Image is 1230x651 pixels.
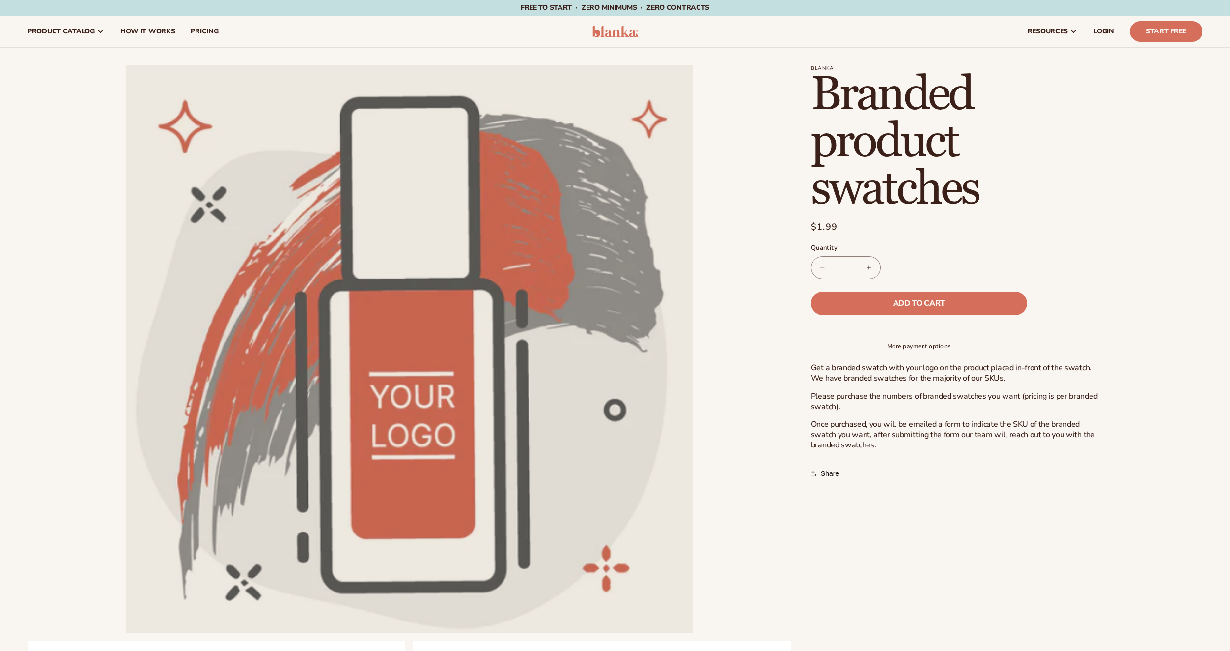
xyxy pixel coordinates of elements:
[811,65,1106,71] p: Blanka
[1086,16,1122,47] a: LOGIN
[28,28,95,35] span: product catalog
[811,391,1106,412] p: Please purchase the numbers of branded swatches you want (pricing is per branded swatch).
[811,292,1027,315] button: Add to cart
[191,28,218,35] span: pricing
[1093,28,1114,35] span: LOGIN
[120,28,175,35] span: How It Works
[112,16,183,47] a: How It Works
[811,243,1027,253] label: Quantity
[1020,16,1086,47] a: resources
[1130,21,1202,42] a: Start Free
[521,3,709,12] span: Free to start · ZERO minimums · ZERO contracts
[592,26,639,37] img: logo
[1028,28,1068,35] span: resources
[811,342,1027,351] a: More payment options
[893,299,945,307] span: Add to cart
[811,463,842,484] button: Share
[20,16,112,47] a: product catalog
[811,71,1106,213] h1: Branded product swatches
[811,220,838,234] span: $1.99
[183,16,226,47] a: pricing
[811,363,1106,384] p: Get a branded swatch with your logo on the product placed in-front of the swatch. We have branded...
[811,419,1106,450] p: Once purchased, you will be emailed a form to indicate the SKU of the branded swatch you want, af...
